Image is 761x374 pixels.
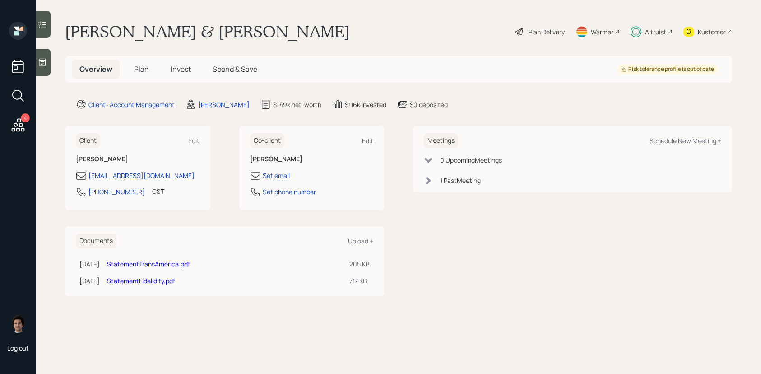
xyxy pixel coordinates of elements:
[410,100,448,109] div: $0 deposited
[88,171,195,180] div: [EMAIL_ADDRESS][DOMAIN_NAME]
[345,100,386,109] div: $116k invested
[440,155,502,165] div: 0 Upcoming Meeting s
[79,259,100,269] div: [DATE]
[76,133,100,148] h6: Client
[349,259,370,269] div: 205 KB
[645,27,666,37] div: Altruist
[152,187,164,196] div: CST
[529,27,565,37] div: Plan Delivery
[76,155,200,163] h6: [PERSON_NAME]
[88,100,175,109] div: Client · Account Management
[7,344,29,352] div: Log out
[65,22,350,42] h1: [PERSON_NAME] & [PERSON_NAME]
[76,234,116,248] h6: Documents
[424,133,458,148] h6: Meetings
[698,27,726,37] div: Kustomer
[250,155,374,163] h6: [PERSON_NAME]
[9,315,27,333] img: harrison-schaefer-headshot-2.png
[107,276,175,285] a: StatementFidelidity.pdf
[198,100,250,109] div: [PERSON_NAME]
[263,187,316,196] div: Set phone number
[134,64,149,74] span: Plan
[348,237,373,245] div: Upload +
[440,176,481,185] div: 1 Past Meeting
[349,276,370,285] div: 717 KB
[188,136,200,145] div: Edit
[273,100,321,109] div: $-49k net-worth
[21,113,30,122] div: 4
[591,27,613,37] div: Warmer
[213,64,257,74] span: Spend & Save
[79,64,112,74] span: Overview
[79,276,100,285] div: [DATE]
[362,136,373,145] div: Edit
[250,133,284,148] h6: Co-client
[621,65,714,73] div: Risk tolerance profile is out of date
[88,187,145,196] div: [PHONE_NUMBER]
[263,171,290,180] div: Set email
[171,64,191,74] span: Invest
[107,260,190,268] a: StatementTransAmerica.pdf
[650,136,721,145] div: Schedule New Meeting +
